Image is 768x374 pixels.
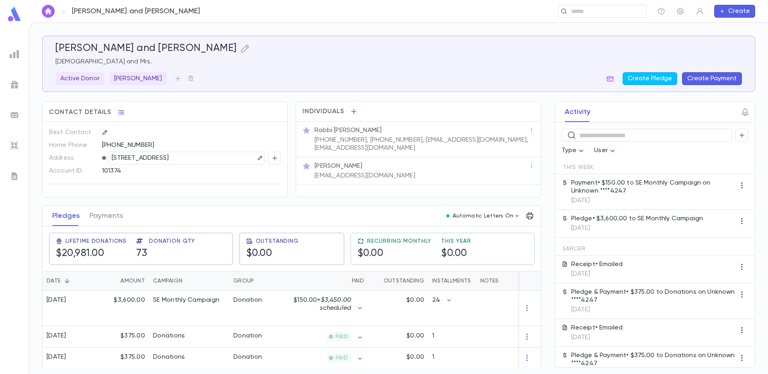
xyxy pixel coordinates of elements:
button: Pledges [52,206,80,226]
p: [PHONE_NUMBER], [PHONE_NUMBER], [EMAIL_ADDRESS][DOMAIN_NAME], [EMAIL_ADDRESS][DOMAIN_NAME] [315,136,529,152]
div: Date [43,271,97,291]
div: $3,600.00 [97,291,149,326]
p: Pledge & Payment • $375.00 to Donations on Unknown ****4247 [571,288,735,304]
div: [PHONE_NUMBER] [102,139,281,151]
button: Sort [61,274,74,287]
p: 24 [432,296,440,304]
span: Type [562,147,577,154]
p: [DATE] [571,333,623,341]
div: $375.00 [97,326,149,348]
p: $0.00 [406,353,424,361]
button: Create [714,5,755,18]
div: Outstanding [384,271,424,291]
div: Active Donor [55,72,104,85]
span: This Year [441,238,471,244]
div: Amount [121,271,145,291]
h5: $0.00 [357,248,384,260]
p: [DEMOGRAPHIC_DATA] and Mrs. [55,58,742,66]
span: Outstanding [256,238,299,244]
button: Activity [565,102,590,122]
img: imports_grey.530a8a0e642e233f2baf0ef88e8c9fcb.svg [10,141,19,150]
p: [DATE] [571,270,623,278]
p: [PERSON_NAME] [315,162,362,170]
h5: $20,981.00 [56,248,104,260]
p: [PERSON_NAME] [114,75,162,83]
span: Recurring Monthly [367,238,431,244]
p: [STREET_ADDRESS] [112,153,169,163]
p: $150.00 [294,296,351,312]
div: [DATE] [47,332,66,340]
div: SE Monthly Campaign [153,296,219,304]
div: Donations [153,332,185,340]
div: [DATE] [47,296,66,304]
button: Payments [90,206,123,226]
p: $0.00 [406,296,424,304]
span: PAID [332,333,351,340]
div: Donation [233,332,262,340]
p: Active Donor [60,75,100,83]
p: [PERSON_NAME] and [PERSON_NAME] [72,7,200,16]
button: Create Payment [682,72,742,85]
p: Account ID [49,165,95,177]
p: Payment • $150.00 to SE Monthly Campaign on Unknown ****4247 [571,179,735,195]
div: Notes [480,271,498,291]
p: Home Phone [49,139,95,152]
div: $375.00 [97,348,149,369]
span: PAID [332,355,351,361]
span: Donation Qty [149,238,195,244]
span: Earlier [563,246,586,252]
p: [DATE] [571,224,703,232]
div: 1 [428,326,476,348]
div: Donation [233,353,262,361]
span: Contact Details [49,108,111,116]
p: Pledge & Payment • $375.00 to Donations on Unknown ****4247 [571,352,735,368]
div: Amount [97,271,149,291]
div: Paid [352,271,364,291]
button: Create Pledge [623,72,677,85]
img: batches_grey.339ca447c9d9533ef1741baa751efc33.svg [10,110,19,120]
div: [PERSON_NAME] [109,72,167,85]
button: Automatic Letters On [443,210,523,222]
div: Donation [233,296,262,304]
p: [EMAIL_ADDRESS][DOMAIN_NAME] [315,172,415,180]
div: Group [229,271,290,291]
p: Receipt • Emailed [571,324,623,332]
img: home_white.a664292cf8c1dea59945f0da9f25487c.svg [43,8,53,14]
div: Campaign [153,271,182,291]
div: 1 [428,348,476,369]
img: reports_grey.c525e4749d1bce6a11f5fe2a8de1b229.svg [10,49,19,59]
p: [DATE] [571,306,735,314]
p: Automatic Letters On [453,213,514,219]
p: Rabbi [PERSON_NAME] [315,126,382,134]
span: Lifetime Donations [65,238,127,244]
img: logo [6,6,22,22]
div: Group [233,271,254,291]
span: + $3,450.00 scheduled [317,297,351,311]
h5: [PERSON_NAME] and [PERSON_NAME] [55,43,237,55]
div: 101374 [102,165,241,177]
p: $0.00 [406,332,424,340]
div: Notes [476,271,577,291]
p: Best Contact [49,126,95,139]
h5: 73 [136,248,147,260]
div: Campaign [149,271,229,291]
p: Pledge • $3,600.00 to SE Monthly Campaign [571,215,703,223]
div: Installments [432,271,471,291]
p: [DATE] [571,197,735,205]
div: Donations [153,353,185,361]
div: Paid [290,271,368,291]
p: Receipt • Emailed [571,260,623,268]
span: This Week [563,164,594,171]
div: [DATE] [47,353,66,361]
span: User [594,147,608,154]
div: Date [47,271,61,291]
div: User [594,143,617,159]
div: Outstanding [368,271,428,291]
span: Individuals [302,108,344,116]
p: Address [49,152,95,165]
img: letters_grey.7941b92b52307dd3b8a917253454ce1c.svg [10,171,19,181]
img: campaigns_grey.99e729a5f7ee94e3726e6486bddda8f1.svg [10,80,19,89]
div: Installments [428,271,476,291]
div: Type [562,143,586,159]
h5: $0.00 [441,248,467,260]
